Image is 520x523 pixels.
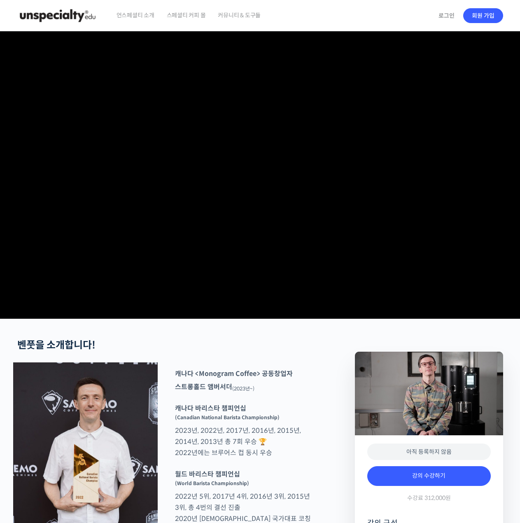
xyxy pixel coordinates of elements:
p: 2023년, 2022년, 2017년, 2016년, 2015년, 2014년, 2013년 총 7회 우승 🏆 2022년에는 브루어스 컵 동시 우승 [171,403,315,458]
sup: (World Barista Championship) [175,480,249,486]
sub: (2023년~) [232,385,254,392]
strong: 캐나다 바리스타 챔피언십 [175,404,246,413]
sup: (Canadian National Barista Championship) [175,414,280,420]
span: 수강료 312,000원 [407,494,451,502]
div: 아직 등록하지 않음 [367,444,491,460]
h2: 벤풋을 소개합니다! [17,339,311,351]
a: 회원 가입 [463,8,503,23]
a: 로그인 [434,6,459,25]
strong: 월드 바리스타 챔피언십 [175,470,240,479]
a: 강의 수강하기 [367,466,491,486]
strong: 스트롱홀드 앰버서더 [175,383,232,391]
strong: 캐나다 <Monogram Coffee> 공동창업자 [175,369,293,378]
